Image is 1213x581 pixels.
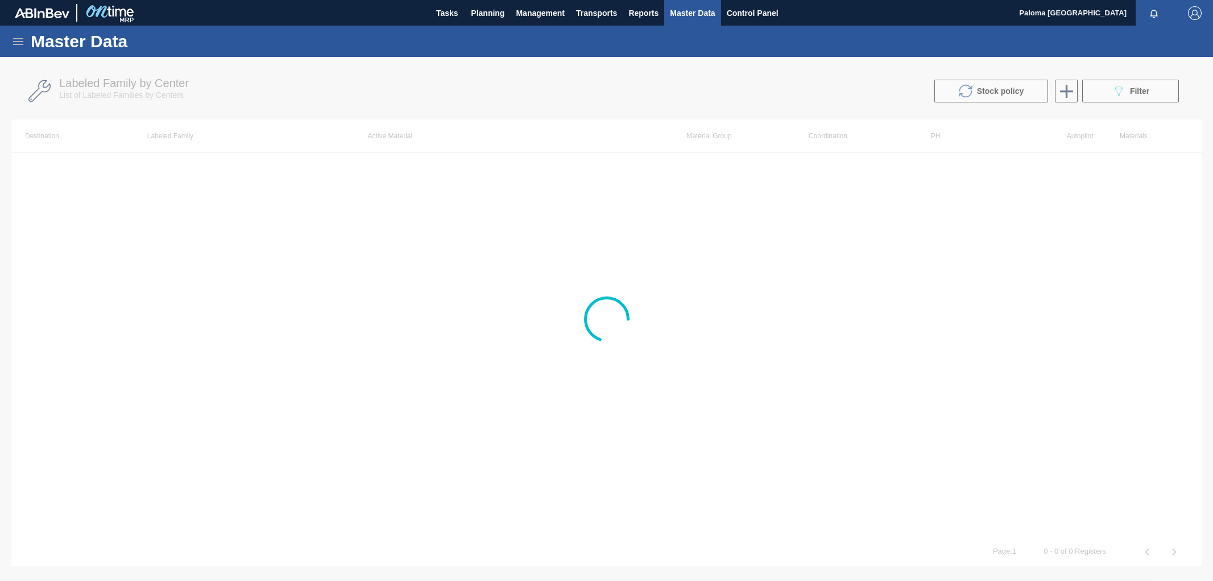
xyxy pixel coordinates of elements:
[434,6,459,20] span: Tasks
[516,6,565,20] span: Management
[1188,6,1202,20] img: Logout
[471,6,504,20] span: Planning
[576,6,617,20] span: Transports
[727,6,779,20] span: Control Panel
[1136,5,1172,21] button: Notifications
[31,35,233,48] h1: Master Data
[628,6,659,20] span: Reports
[670,6,715,20] span: Master Data
[15,8,69,18] img: TNhmsLtSVTkK8tSr43FrP2fwEKptu5GPRR3wAAAABJRU5ErkJggg==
